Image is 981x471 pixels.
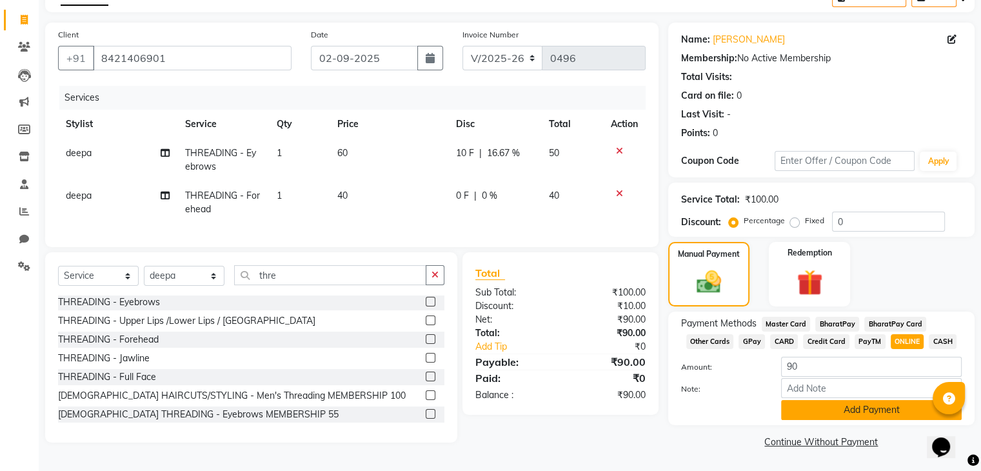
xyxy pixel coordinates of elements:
span: Total [475,266,505,280]
label: Amount: [671,361,771,373]
div: Discount: [466,299,560,313]
th: Disc [448,110,541,139]
div: THREADING - Upper Lips /Lower Lips / [GEOGRAPHIC_DATA] [58,314,315,328]
span: BharatPay Card [864,317,926,332]
input: Search by Name/Mobile/Email/Code [93,46,292,70]
div: No Active Membership [681,52,962,65]
div: Sub Total: [466,286,560,299]
span: 50 [549,147,559,159]
label: Note: [671,383,771,395]
label: Redemption [788,247,832,259]
span: 0 % [482,189,497,203]
div: ₹100.00 [745,193,778,206]
input: Enter Offer / Coupon Code [775,151,915,171]
th: Stylist [58,110,177,139]
span: GPay [738,334,765,349]
th: Price [330,110,448,139]
button: +91 [58,46,94,70]
div: Name: [681,33,710,46]
div: Card on file: [681,89,734,103]
div: ₹0 [560,370,655,386]
img: _gift.svg [789,266,831,299]
div: ₹90.00 [560,326,655,340]
span: ONLINE [891,334,924,349]
div: Payable: [466,354,560,370]
span: | [474,189,477,203]
input: Add Note [781,378,962,398]
div: Coupon Code [681,154,775,168]
div: Services [59,86,655,110]
iframe: chat widget [927,419,968,458]
span: deepa [66,147,92,159]
div: [DEMOGRAPHIC_DATA] HAIRCUTS/STYLING - Men's Threading MEMBERSHIP 100 [58,389,406,403]
div: ₹0 [576,340,655,354]
input: Amount [781,357,962,377]
label: Date [311,29,328,41]
span: 1 [277,147,282,159]
div: THREADING - Forehead [58,333,159,346]
div: ₹90.00 [560,354,655,370]
img: _cash.svg [689,268,729,296]
label: Manual Payment [678,248,740,260]
label: Invoice Number [462,29,519,41]
div: Net: [466,313,560,326]
span: PayTM [855,334,886,349]
button: Apply [920,152,956,171]
span: BharatPay [815,317,859,332]
div: Paid: [466,370,560,386]
span: 60 [337,147,348,159]
div: 0 [713,126,718,140]
a: Continue Without Payment [671,436,972,449]
div: Last Visit: [681,108,724,121]
div: ₹100.00 [560,286,655,299]
div: Total Visits: [681,70,732,84]
span: Credit Card [803,334,849,349]
span: deepa [66,190,92,201]
span: Other Cards [686,334,734,349]
span: 1 [277,190,282,201]
div: Membership: [681,52,737,65]
div: Service Total: [681,193,740,206]
div: [DEMOGRAPHIC_DATA] THREADING - Eyebrows MEMBERSHIP 55 [58,408,339,421]
a: Add Tip [466,340,576,354]
th: Qty [269,110,330,139]
div: ₹10.00 [560,299,655,313]
span: | [479,146,482,160]
span: THREADING - Eyebrows [185,147,256,172]
div: THREADING - Full Face [58,370,156,384]
a: [PERSON_NAME] [713,33,785,46]
label: Percentage [744,215,785,226]
label: Client [58,29,79,41]
button: Add Payment [781,400,962,420]
label: Fixed [805,215,824,226]
div: - [727,108,731,121]
span: Payment Methods [681,317,757,330]
span: 40 [549,190,559,201]
input: Search or Scan [234,265,426,285]
div: THREADING - Jawline [58,352,150,365]
div: 0 [737,89,742,103]
div: THREADING - Eyebrows [58,296,160,309]
span: Master Card [762,317,811,332]
span: THREADING - Forehead [185,190,260,215]
th: Service [177,110,269,139]
div: Discount: [681,215,721,229]
div: Total: [466,326,560,340]
div: ₹90.00 [560,388,655,402]
span: CARD [770,334,798,349]
th: Total [541,110,602,139]
span: 0 F [456,189,469,203]
span: CASH [929,334,956,349]
div: Balance : [466,388,560,402]
th: Action [603,110,646,139]
span: 10 F [456,146,474,160]
div: Points: [681,126,710,140]
span: 16.67 % [487,146,520,160]
div: ₹90.00 [560,313,655,326]
span: 40 [337,190,348,201]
